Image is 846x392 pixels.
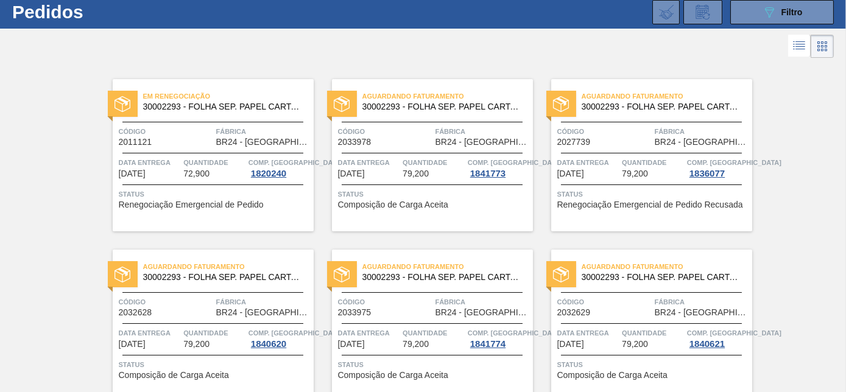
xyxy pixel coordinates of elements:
span: Fábrica [216,125,311,138]
span: Quantidade [403,327,465,339]
span: 30002293 - FOLHA SEP. PAPEL CARTAO 1200x1000M 350g [582,273,742,282]
img: status [115,96,130,112]
span: BR24 - Ponta Grossa [435,138,530,147]
img: status [334,267,350,282]
span: Data Entrega [119,327,181,339]
a: statusAguardando Faturamento30002293 - FOLHA SEP. PAPEL CARTAO 1200x1000M 350gCódigo2027739Fábric... [533,79,752,231]
span: 79,200 [622,340,648,349]
span: Data Entrega [338,156,400,169]
span: Status [557,188,749,200]
a: Comp. [GEOGRAPHIC_DATA]1820240 [249,156,311,178]
span: 2027739 [557,138,591,147]
img: status [553,96,569,112]
span: BR24 - Ponta Grossa [435,308,530,317]
span: Composição de Carga Aceita [557,371,668,380]
span: Aguardando Faturamento [362,90,533,102]
span: Aguardando Faturamento [582,90,752,102]
a: Comp. [GEOGRAPHIC_DATA]1840620 [249,327,311,349]
span: 30002293 - FOLHA SEP. PAPEL CARTAO 1200x1000M 350g [143,273,304,282]
span: BR24 - Ponta Grossa [655,308,749,317]
span: Quantidade [403,156,465,169]
img: status [115,267,130,282]
span: Fábrica [435,125,530,138]
span: 79,200 [403,340,429,349]
span: 72,900 [183,169,210,178]
span: 79,200 [183,340,210,349]
span: 30002293 - FOLHA SEP. PAPEL CARTAO 1200x1000M 350g [362,273,523,282]
span: Filtro [781,7,803,17]
span: 2011121 [119,138,152,147]
span: Comp. Carga [249,156,343,169]
span: Fábrica [655,125,749,138]
span: BR24 - Ponta Grossa [216,138,311,147]
span: Data Entrega [557,156,619,169]
a: Comp. [GEOGRAPHIC_DATA]1841773 [468,156,530,178]
a: Comp. [GEOGRAPHIC_DATA]1836077 [687,156,749,178]
a: statusEm Renegociação30002293 - FOLHA SEP. PAPEL CARTAO 1200x1000M 350gCódigo2011121FábricaBR24 -... [94,79,314,231]
span: 2032629 [557,308,591,317]
div: Visão em Cards [811,35,834,58]
span: Data Entrega [119,156,181,169]
span: 25/10/2025 [119,340,146,349]
div: 1836077 [687,169,727,178]
span: 30002293 - FOLHA SEP. PAPEL CARTAO 1200x1000M 350g [582,102,742,111]
span: Código [557,296,652,308]
span: Código [119,125,213,138]
span: 30002293 - FOLHA SEP. PAPEL CARTAO 1200x1000M 350g [362,102,523,111]
span: Em Renegociação [143,90,314,102]
img: status [334,96,350,112]
span: 2033978 [338,138,372,147]
span: Status [119,188,311,200]
span: Código [338,125,432,138]
span: Status [119,359,311,371]
img: status [553,267,569,282]
div: 1840621 [687,339,727,349]
span: Código [338,296,432,308]
span: Status [557,359,749,371]
span: Composição de Carga Aceita [119,371,229,380]
span: Quantidade [622,156,684,169]
span: Status [338,188,530,200]
div: 1820240 [249,169,289,178]
span: Aguardando Faturamento [582,261,752,273]
span: Fábrica [655,296,749,308]
a: statusAguardando Faturamento30002293 - FOLHA SEP. PAPEL CARTAO 1200x1000M 350gCódigo2033978Fábric... [314,79,533,231]
span: BR24 - Ponta Grossa [216,308,311,317]
span: Aguardando Faturamento [362,261,533,273]
span: Aguardando Faturamento [143,261,314,273]
span: 18/10/2025 [557,169,584,178]
span: 2033975 [338,308,372,317]
a: Comp. [GEOGRAPHIC_DATA]1840621 [687,327,749,349]
div: 1840620 [249,339,289,349]
span: Composição de Carga Aceita [338,200,448,209]
span: Quantidade [183,327,245,339]
span: Data Entrega [557,327,619,339]
span: 79,200 [403,169,429,178]
span: 30002293 - FOLHA SEP. PAPEL CARTAO 1200x1000M 350g [143,102,304,111]
span: Fábrica [216,296,311,308]
div: 1841774 [468,339,508,349]
span: Fábrica [435,296,530,308]
span: Comp. Carga [249,327,343,339]
span: 79,200 [622,169,648,178]
span: Comp. Carga [468,156,562,169]
span: Comp. Carga [687,156,781,169]
span: Status [338,359,530,371]
span: Quantidade [622,327,684,339]
span: 03/10/2025 [119,169,146,178]
span: 31/10/2025 [557,340,584,349]
span: 2032628 [119,308,152,317]
span: Quantidade [183,156,245,169]
span: 29/10/2025 [338,340,365,349]
span: Data Entrega [338,327,400,339]
span: Renegociação Emergencial de Pedido [119,200,264,209]
span: BR24 - Ponta Grossa [655,138,749,147]
span: Código [557,125,652,138]
span: Comp. Carga [687,327,781,339]
span: Renegociação Emergencial de Pedido Recusada [557,200,743,209]
span: Comp. Carga [468,327,562,339]
div: 1841773 [468,169,508,178]
h1: Pedidos [12,5,183,19]
div: Visão em Lista [788,35,811,58]
span: 09/10/2025 [338,169,365,178]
